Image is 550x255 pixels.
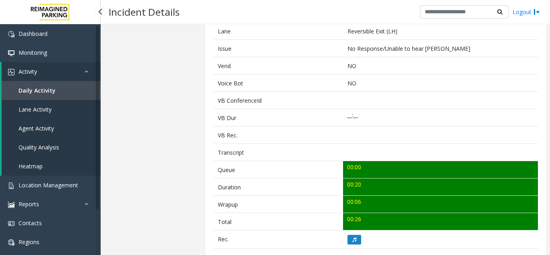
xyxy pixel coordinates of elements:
[19,162,43,170] span: Heatmap
[213,92,343,109] td: VB ConferenceId
[213,23,343,40] td: Lane
[213,144,343,161] td: Transcript
[347,79,534,87] p: NO
[19,30,48,37] span: Dashboard
[213,230,343,249] td: Rec.
[213,196,343,213] td: Wrapup
[19,143,59,151] span: Quality Analysis
[2,62,101,81] a: Activity
[8,31,14,37] img: 'icon'
[343,178,538,196] td: 00:20
[19,87,56,94] span: Daily Activity
[8,182,14,189] img: 'icon'
[513,8,540,16] a: Logout
[343,23,538,40] td: Reversible Exit (LH)
[213,126,343,144] td: VB Rec.
[2,119,101,138] a: Agent Activity
[19,68,37,75] span: Activity
[19,238,39,246] span: Regions
[343,213,538,230] td: 00:26
[2,157,101,176] a: Heatmap
[8,69,14,75] img: 'icon'
[8,220,14,227] img: 'icon'
[213,40,343,57] td: Issue
[19,200,39,208] span: Reports
[533,8,540,16] img: logout
[19,49,47,56] span: Monitoring
[19,181,78,189] span: Location Management
[213,161,343,178] td: Queue
[2,100,101,119] a: Lane Activity
[8,50,14,56] img: 'icon'
[213,109,343,126] td: VB Dur
[19,106,52,113] span: Lane Activity
[213,75,343,92] td: Voice Bot
[343,40,538,57] td: No Response/Unable to hear [PERSON_NAME]
[19,124,54,132] span: Agent Activity
[343,161,538,178] td: 00:00
[343,109,538,126] td: __:__
[8,239,14,246] img: 'icon'
[347,62,534,70] p: NO
[213,213,343,230] td: Total
[105,2,184,22] h3: Incident Details
[213,178,343,196] td: Duration
[8,201,14,208] img: 'icon'
[2,81,101,100] a: Daily Activity
[213,57,343,75] td: Vend
[343,196,538,213] td: 00:06
[19,219,42,227] span: Contacts
[2,138,101,157] a: Quality Analysis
